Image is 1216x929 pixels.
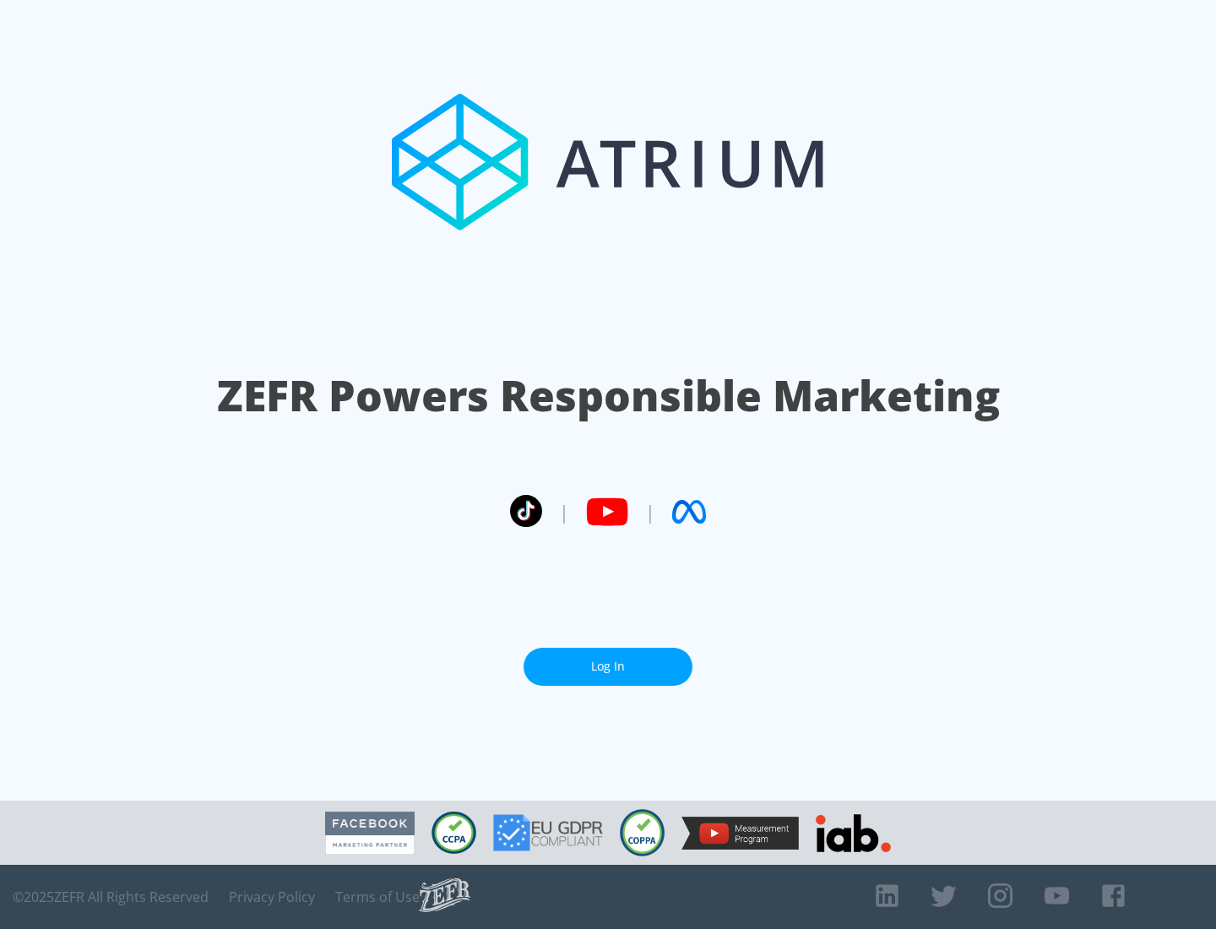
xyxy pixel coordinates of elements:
img: IAB [816,814,891,852]
img: YouTube Measurement Program [681,817,799,850]
h1: ZEFR Powers Responsible Marketing [217,367,1000,425]
a: Log In [524,648,692,686]
img: COPPA Compliant [620,809,665,856]
img: GDPR Compliant [493,814,603,851]
img: Facebook Marketing Partner [325,812,415,855]
a: Privacy Policy [229,888,315,905]
span: © 2025 ZEFR All Rights Reserved [13,888,209,905]
span: | [559,499,569,524]
img: CCPA Compliant [432,812,476,854]
a: Terms of Use [335,888,420,905]
span: | [645,499,655,524]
